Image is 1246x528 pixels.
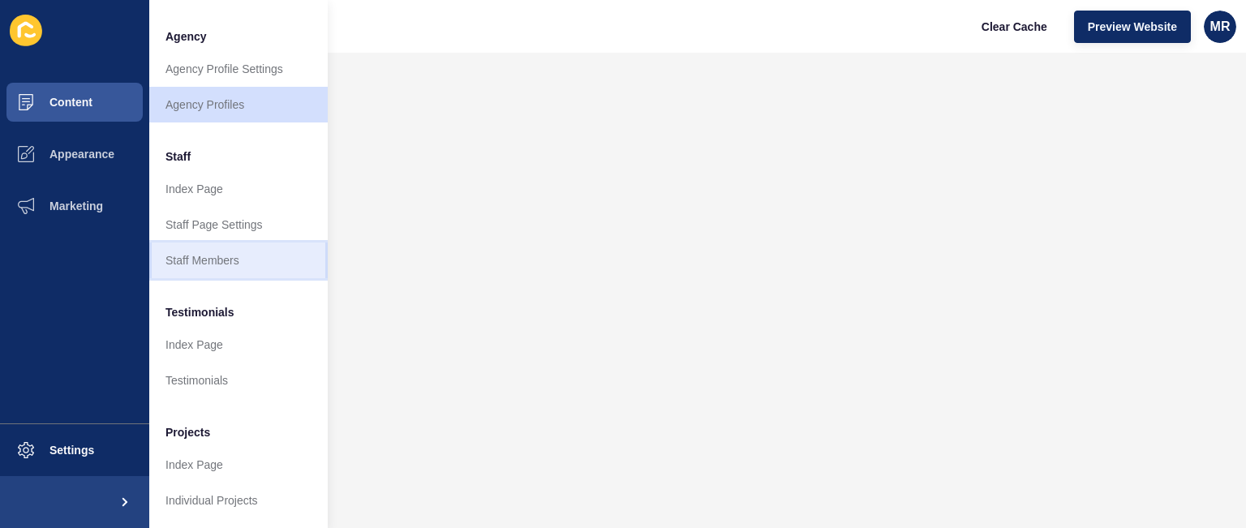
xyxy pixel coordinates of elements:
span: Preview Website [1088,19,1177,35]
a: Index Page [149,447,328,483]
span: Agency [165,28,207,45]
button: Clear Cache [968,11,1061,43]
a: Index Page [149,327,328,363]
span: Projects [165,424,210,440]
a: Staff Page Settings [149,207,328,243]
span: Testimonials [165,304,234,320]
button: Preview Website [1074,11,1191,43]
a: Agency Profiles [149,87,328,122]
a: Testimonials [149,363,328,398]
a: Agency Profile Settings [149,51,328,87]
span: Staff [165,148,191,165]
a: Individual Projects [149,483,328,518]
a: Staff Members [149,243,328,278]
span: Clear Cache [982,19,1047,35]
span: MR [1210,19,1231,35]
a: Index Page [149,171,328,207]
